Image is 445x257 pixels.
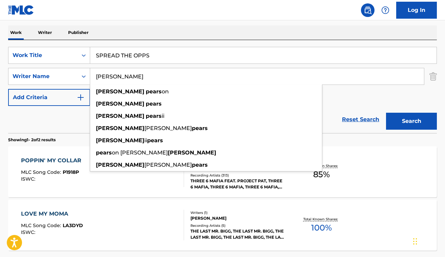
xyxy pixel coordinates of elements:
[411,224,445,257] iframe: Chat Widget
[396,2,437,19] a: Log In
[96,113,144,119] strong: [PERSON_NAME]
[147,137,163,144] strong: pears
[21,229,37,235] span: ISWC :
[144,137,147,144] span: ii
[192,162,208,168] strong: pears
[63,222,83,228] span: LA3DYD
[8,137,56,143] p: Showing 1 - 2 of 2 results
[144,162,192,168] span: [PERSON_NAME]
[190,173,286,178] div: Recording Artists ( 313 )
[386,113,437,130] button: Search
[146,113,162,119] strong: pears
[190,223,286,228] div: Recording Artists ( 5 )
[8,47,437,133] form: Search Form
[144,125,192,131] span: [PERSON_NAME]
[168,149,216,156] strong: [PERSON_NAME]
[36,25,54,40] p: Writer
[77,93,85,102] img: 9d2ae6d4665cec9f34b9.svg
[190,215,286,221] div: [PERSON_NAME]
[192,125,208,131] strong: pears
[413,231,417,252] div: Drag
[96,149,112,156] strong: pears
[21,176,37,182] span: ISWC :
[96,162,144,168] strong: [PERSON_NAME]
[21,210,83,218] div: LOVE MY MOMA
[96,100,144,107] strong: [PERSON_NAME]
[429,68,437,85] img: Delete Criterion
[339,112,383,127] a: Reset Search
[8,200,437,251] a: LOVE MY MOMAMLC Song Code:LA3DYDISWC:Writers (1)[PERSON_NAME]Recording Artists (5)THE LAST MR. BI...
[311,222,332,234] span: 100 %
[21,169,63,175] span: MLC Song Code :
[96,125,144,131] strong: [PERSON_NAME]
[361,3,375,17] a: Public Search
[381,6,389,14] img: help
[303,217,340,222] p: Total Known Shares:
[364,6,372,14] img: search
[96,137,144,144] strong: [PERSON_NAME]
[112,149,168,156] span: on [PERSON_NAME]
[13,51,74,59] div: Work Title
[8,5,34,15] img: MLC Logo
[21,222,63,228] span: MLC Song Code :
[66,25,90,40] p: Publisher
[8,25,24,40] p: Work
[162,88,169,95] span: on
[63,169,79,175] span: P1918P
[96,88,144,95] strong: [PERSON_NAME]
[162,113,164,119] span: ii
[190,228,286,240] div: THE LAST MR. BIGG, THE LAST MR. BIGG, THE LAST MR. BIGG, THE LAST MR. BIGG, THE LAST MR. BIGG
[8,146,437,197] a: POPPIN' MY COLLARMLC Song Code:P1918PISWC:Writers (5)[PERSON_NAME], [PERSON_NAME], [PERSON_NAME],...
[190,178,286,190] div: THREE 6 MAFIA FEAT. PROJECT PAT, THREE 6 MAFIA, THREE 6 MAFIA, THREE 6 MAFIA, THREE 6 MAFIA
[13,72,74,80] div: Writer Name
[21,157,85,165] div: POPPIN' MY COLLAR
[379,3,392,17] div: Help
[190,210,286,215] div: Writers ( 1 )
[313,168,330,181] span: 85 %
[8,89,90,106] button: Add Criteria
[146,100,162,107] strong: pears
[146,88,162,95] strong: pears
